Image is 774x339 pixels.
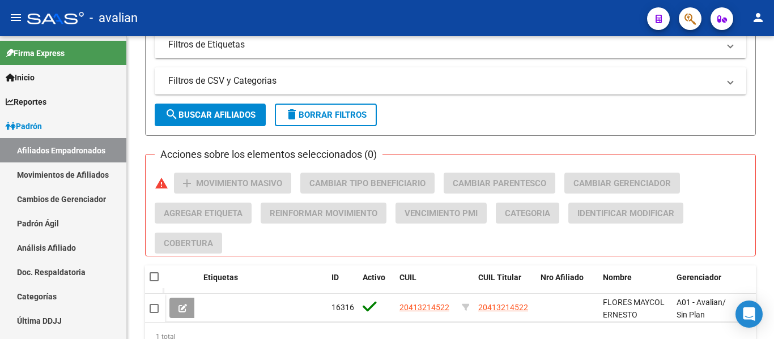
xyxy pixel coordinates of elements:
span: Nro Afiliado [541,273,584,282]
span: Cambiar Parentesco [453,178,546,188]
button: Cambiar Parentesco [444,173,555,194]
span: 20413214522 [399,303,449,312]
button: Borrar Filtros [275,104,377,126]
button: Cambiar Tipo Beneficiario [300,173,435,194]
datatable-header-cell: Gerenciador [672,265,740,303]
span: Cambiar Tipo Beneficiario [309,178,426,188]
mat-expansion-panel-header: Filtros de Etiquetas [155,31,746,58]
span: Reinformar Movimiento [270,208,377,218]
span: Cambiar Gerenciador [573,178,671,188]
datatable-header-cell: Etiquetas [199,265,327,303]
span: Inicio [6,71,35,84]
button: Movimiento Masivo [174,173,291,194]
span: CUIL Titular [478,273,521,282]
span: Movimiento Masivo [196,178,282,188]
span: Activo [363,273,385,282]
span: Reportes [6,96,46,108]
span: Agregar Etiqueta [164,208,243,218]
mat-icon: warning [155,177,168,190]
mat-icon: search [165,108,178,121]
mat-expansion-panel-header: Filtros de CSV y Categorias [155,67,746,95]
span: Categoria [505,208,550,218]
span: - avalian [90,6,138,31]
span: 20413214522 [478,303,528,312]
mat-panel-title: Filtros de CSV y Categorias [168,75,719,87]
button: Identificar Modificar [568,203,683,224]
mat-icon: menu [9,11,23,24]
span: Nombre [603,273,632,282]
span: Buscar Afiliados [165,110,256,120]
span: Gerenciador [677,273,721,282]
mat-icon: person [751,11,765,24]
span: Padrón [6,120,42,132]
span: Vencimiento PMI [405,208,478,218]
span: 163168 [331,303,359,312]
button: Cobertura [155,233,222,254]
mat-icon: delete [285,108,299,121]
span: CUIL [399,273,416,282]
span: A01 - Avalian [677,298,722,307]
datatable-header-cell: CUIL [395,265,457,303]
datatable-header-cell: Activo [358,265,395,303]
button: Vencimiento PMI [395,203,487,224]
button: Reinformar Movimiento [261,203,386,224]
datatable-header-cell: CUIL Titular [474,265,536,303]
span: Identificar Modificar [577,208,674,218]
span: FLORES MAYCOL ERNESTO [603,298,665,320]
datatable-header-cell: ID [327,265,358,303]
span: Etiquetas [203,273,238,282]
h3: Acciones sobre los elementos seleccionados (0) [155,147,382,162]
datatable-header-cell: Nombre [598,265,672,303]
mat-panel-title: Filtros de Etiquetas [168,38,719,51]
span: Firma Express [6,47,65,59]
button: Buscar Afiliados [155,104,266,126]
span: Borrar Filtros [285,110,367,120]
div: Open Intercom Messenger [735,301,763,328]
span: Cobertura [164,238,213,248]
button: Agregar Etiqueta [155,203,252,224]
span: ID [331,273,339,282]
button: Categoria [496,203,559,224]
datatable-header-cell: Nro Afiliado [536,265,598,303]
button: Cambiar Gerenciador [564,173,680,194]
mat-icon: add [180,177,194,190]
